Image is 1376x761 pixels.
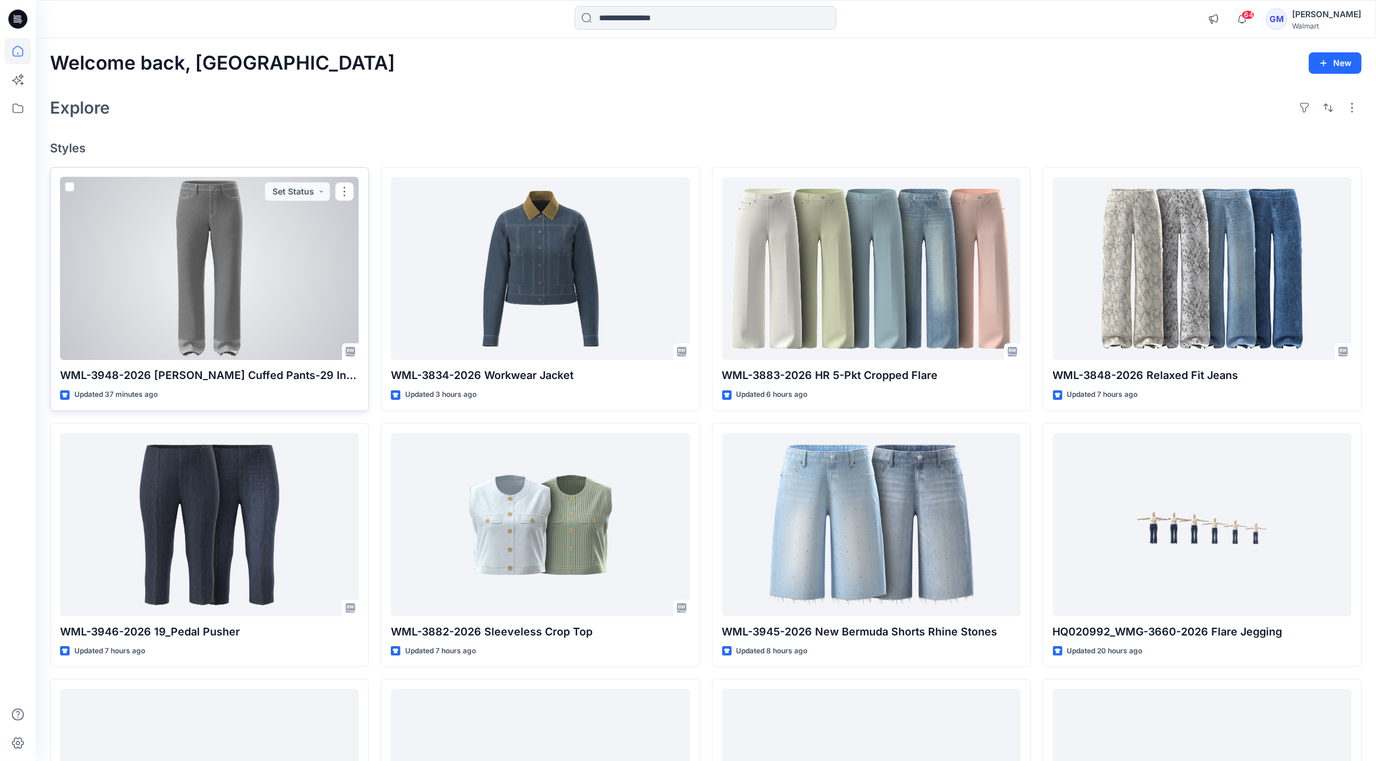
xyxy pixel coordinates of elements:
div: Walmart [1292,21,1361,30]
a: WML-3946-2026 19_Pedal Pusher [60,433,359,616]
p: Updated 3 hours ago [405,389,477,401]
span: 64 [1242,10,1255,20]
a: WML-3834-2026 Workwear Jacket [391,177,689,361]
a: WML-3848-2026 Relaxed Fit Jeans [1053,177,1352,361]
p: Updated 7 hours ago [1067,389,1138,401]
a: WML-3882-2026 Sleeveless Crop Top [391,433,689,616]
a: HQ020992_WMG-3660-2026 Flare Jegging [1053,433,1352,616]
p: WML-3946-2026 19_Pedal Pusher [60,624,359,640]
p: Updated 7 hours ago [405,645,476,657]
p: HQ020992_WMG-3660-2026 Flare Jegging [1053,624,1352,640]
h2: Welcome back, [GEOGRAPHIC_DATA] [50,52,395,74]
button: New [1309,52,1362,74]
p: Updated 7 hours ago [74,645,145,657]
h2: Explore [50,98,110,117]
div: [PERSON_NAME] [1292,7,1361,21]
a: WML-3883-2026 HR 5-Pkt Cropped Flare [722,177,1021,361]
p: WML-3848-2026 Relaxed Fit Jeans [1053,367,1352,384]
a: WML-3948-2026 Benton Cuffed Pants-29 Inseam [60,177,359,361]
a: WML-3945-2026 New Bermuda Shorts Rhine Stones [722,433,1021,616]
p: Updated 37 minutes ago [74,389,158,401]
p: WML-3882-2026 Sleeveless Crop Top [391,624,689,640]
p: Updated 20 hours ago [1067,645,1143,657]
p: WML-3883-2026 HR 5-Pkt Cropped Flare [722,367,1021,384]
p: WML-3948-2026 [PERSON_NAME] Cuffed Pants-29 Inseam [60,367,359,384]
p: WML-3834-2026 Workwear Jacket [391,367,689,384]
div: GM [1266,8,1287,30]
p: Updated 6 hours ago [736,389,808,401]
h4: Styles [50,141,1362,155]
p: WML-3945-2026 New Bermuda Shorts Rhine Stones [722,624,1021,640]
p: Updated 8 hours ago [736,645,808,657]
